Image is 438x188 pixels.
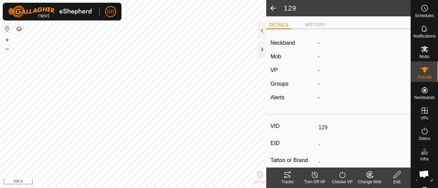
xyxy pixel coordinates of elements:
[318,54,319,59] span: -
[15,25,23,33] button: Map Layers
[421,116,428,120] span: VPs
[420,55,429,59] span: Mobs
[302,21,329,28] li: HISTORY
[315,93,409,102] div: -
[301,179,328,185] div: Turn Off VP
[3,36,11,44] button: +
[318,39,319,47] label: -
[3,25,11,33] button: Reset Map
[270,156,315,165] label: Tattoo or Brand
[284,4,411,12] h2: 129
[270,95,284,100] label: Alerts
[417,75,432,79] span: Animals
[140,179,160,185] a: Contact Us
[418,136,430,141] span: Status
[270,81,288,87] label: Groups
[8,5,94,18] img: Gallagher Logo
[106,179,132,185] a: Privacy Policy
[318,67,319,73] app-display-virtual-paddock-transition: -
[3,45,11,53] button: –
[414,96,435,100] span: Neckbands
[416,177,433,182] span: Heatmap
[270,54,281,59] label: Mob
[383,179,411,185] div: Edit
[270,39,295,47] label: Neckband
[328,179,356,185] div: Choose VP
[415,165,433,183] div: Open chat
[270,67,278,73] label: VP
[420,157,428,161] span: Infra
[413,34,436,38] span: Notifications
[415,14,434,18] span: Schedules
[270,139,315,148] label: EID
[270,122,315,131] label: VID
[356,179,383,185] div: Change Mob
[266,21,291,29] li: DETAILS
[315,80,409,88] div: -
[107,8,114,15] span: GD
[274,179,301,185] div: Tracks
